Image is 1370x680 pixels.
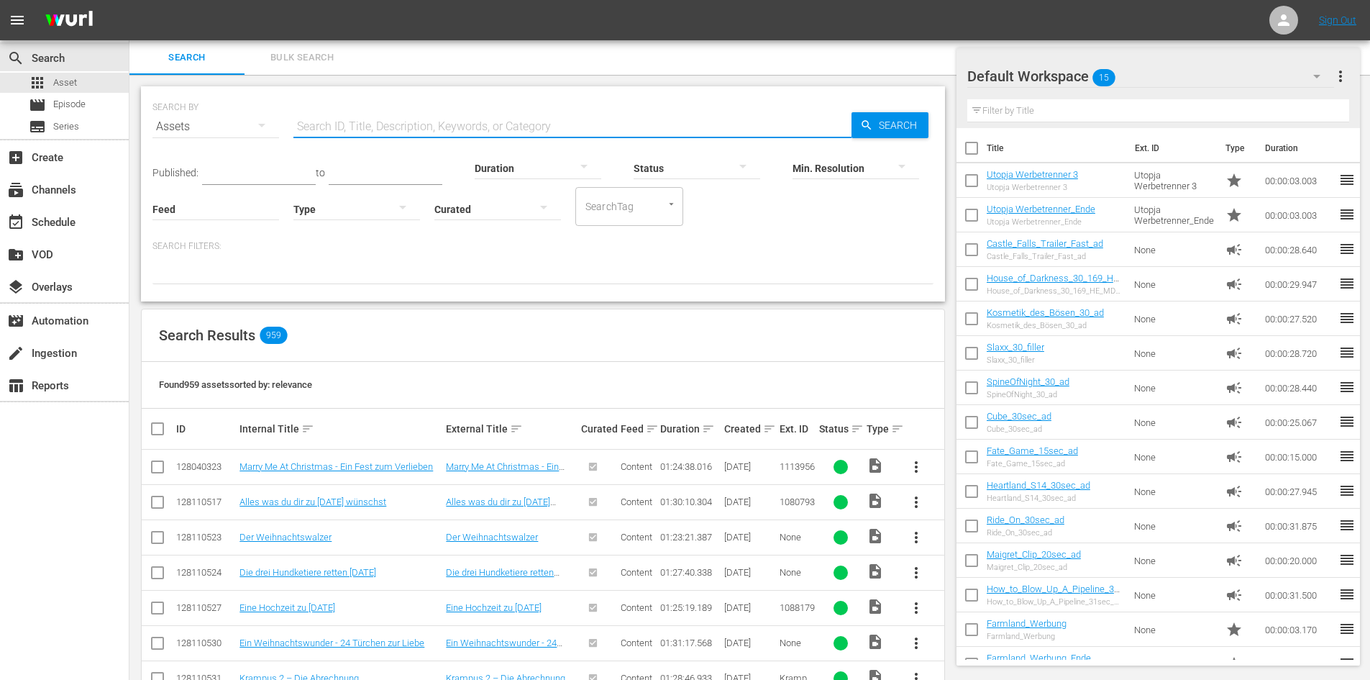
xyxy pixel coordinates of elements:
a: Alles was du dir zu [DATE] wünschst [446,497,556,518]
td: None [1128,474,1220,509]
th: Ext. ID [1126,128,1218,168]
td: None [1128,578,1220,612]
button: more_vert [899,626,933,661]
a: Ein Weihnachtswunder - 24 Türchen zur Liebe [446,638,562,659]
button: more_vert [899,591,933,625]
td: 00:00:27.520 [1259,302,1338,336]
span: more_vert [908,599,925,617]
span: sort [510,422,523,435]
div: 01:25:19.189 [660,602,719,613]
span: Ad [1225,586,1243,604]
div: None [780,638,815,648]
div: SpineOfNight_30_ad [987,390,1069,399]
td: 00:00:31.875 [1259,509,1338,543]
div: Default Workspace [967,56,1334,96]
div: How_to_Blow_Up_A_Pipeline_31sec_ad [987,597,1123,607]
a: Heartland_S14_30sec_ad [987,480,1090,491]
span: 1080793 [780,497,815,507]
span: reorder [1338,620,1356,638]
span: Promo [1225,172,1243,189]
a: Cube_30sec_ad [987,411,1051,422]
a: Die drei Hundketiere retten [DATE] [446,567,560,589]
span: Content [621,532,652,543]
div: Cube_30sec_ad [987,425,1051,434]
td: Utopja Werbetrenner_Ende [1128,198,1220,232]
a: Farmland_Werbung_Ende [987,653,1091,663]
a: Eine Hochzeit zu [DATE] [446,602,542,613]
span: Content [621,461,652,472]
td: 00:00:28.720 [1259,336,1338,371]
span: Channels [7,181,24,199]
div: 128110530 [176,638,235,648]
a: Ein Weihnachtswunder - 24 Türchen zur Liebe [239,638,424,648]
span: 15 [1092,63,1115,93]
div: 01:31:17.568 [660,638,719,648]
a: Marry Me At Christmas - Ein Fest zum Verlieben [446,461,565,483]
th: Type [1217,128,1256,168]
span: Search [873,112,928,138]
a: SpineOfNight_30_ad [987,376,1069,387]
span: subtitles [29,118,46,135]
a: House_of_Darkness_30_169_HE_MD_Ad [987,273,1119,294]
td: 00:00:28.440 [1259,371,1338,405]
a: Marry Me At Christmas - Ein Fest zum Verlieben [239,461,433,472]
a: Ride_On_30sec_ad [987,514,1064,525]
span: reorder [1338,378,1356,396]
td: None [1128,267,1220,302]
a: Slaxx_30_filler [987,342,1044,353]
div: Utopja Werbetrenner_Ende [987,217,1095,227]
span: Video [867,598,884,615]
span: Create [7,149,24,166]
span: sort [891,422,904,435]
td: 00:00:27.945 [1259,474,1338,509]
div: [DATE] [724,532,775,543]
td: 00:00:03.003 [1259,198,1338,232]
td: None [1128,302,1220,336]
span: sort [301,422,314,435]
td: None [1128,612,1220,647]
div: Kosmetik_des_Bösen_30_ad [987,321,1104,330]
span: more_vert [908,458,925,476]
a: Eine Hochzeit zu [DATE] [239,602,335,613]
span: Bulk Search [253,50,351,66]
div: [DATE] [724,567,775,578]
div: Castle_Falls_Trailer_Fast_ad [987,252,1103,261]
div: Maigret_Clip_20sec_ad [987,563,1081,572]
span: Promo [1225,656,1243,673]
span: Ad [1225,483,1243,500]
span: sort [702,422,715,435]
span: Video [867,457,884,474]
span: reorder [1338,586,1356,603]
span: more_vert [908,529,925,546]
span: Ad [1225,517,1243,535]
span: campaign [1225,414,1243,431]
td: None [1128,543,1220,578]
div: 01:30:10.304 [660,497,719,507]
span: Episode [29,96,46,114]
span: menu [9,12,26,29]
button: Search [851,112,928,138]
div: Created [724,420,775,438]
span: VOD [7,246,24,263]
span: Ad [1225,241,1243,258]
span: Content [621,638,652,648]
span: reorder [1338,482,1356,499]
div: Type [867,420,894,438]
a: Kosmetik_des_Bösen_30_ad [987,307,1104,318]
span: Schedule [7,214,24,231]
span: to [316,167,325,178]
span: Promo [1225,207,1243,224]
button: more_vert [899,450,933,484]
span: campaign [1225,379,1243,396]
a: Sign Out [1319,14,1356,26]
div: 01:27:40.338 [660,567,719,578]
div: Assets [152,106,279,147]
div: 128110523 [176,532,235,543]
span: Promo [1225,621,1243,638]
div: 01:23:21.387 [660,532,719,543]
td: 00:00:29.947 [1259,267,1338,302]
span: Video [867,563,884,580]
a: How_to_Blow_Up_A_Pipeline_31sec_ad [987,584,1120,605]
div: Slaxx_30_filler [987,355,1044,365]
span: reorder [1338,551,1356,568]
